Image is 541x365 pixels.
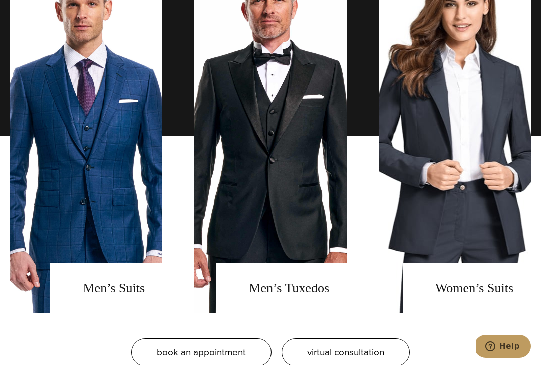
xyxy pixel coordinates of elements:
[157,345,246,359] span: book an appointment
[476,335,531,360] iframe: Opens a widget where you can chat to one of our agents
[307,345,384,359] span: virtual consultation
